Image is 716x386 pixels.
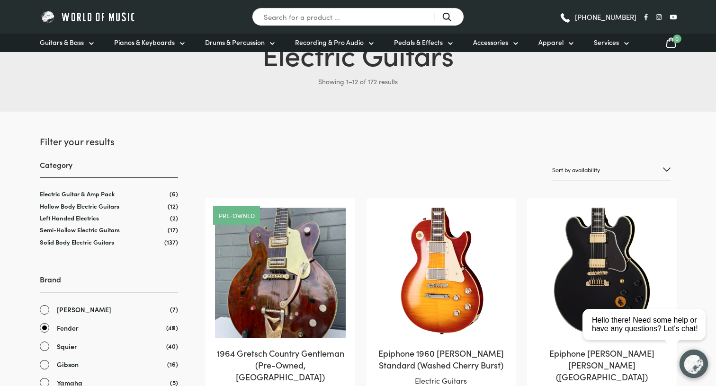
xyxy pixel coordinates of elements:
span: 0 [673,35,681,43]
input: Search for a product ... [252,8,464,26]
span: Services [594,37,619,47]
span: Pianos & Keyboards [114,37,175,47]
span: Pedals & Effects [394,37,443,47]
span: Recording & Pro Audio [295,37,364,47]
img: World of Music [40,9,137,24]
a: [PERSON_NAME] [40,304,178,315]
span: (12) [168,202,178,210]
a: Solid Body Electric Guitars [40,237,114,246]
span: Drums & Percussion [205,37,265,47]
h2: Epiphone [PERSON_NAME] [PERSON_NAME] ([GEOGRAPHIC_DATA]) [537,347,667,383]
h2: Epiphone 1960 [PERSON_NAME] Standard (Washed Cherry Burst) [376,347,506,371]
span: (137) [164,238,178,246]
span: (16) [167,359,178,369]
a: Gibson [40,359,178,370]
h3: Category [40,159,178,178]
a: Left Handed Electrics [40,213,99,222]
span: Squier [57,341,77,352]
span: Fender [57,323,79,333]
span: (2) [170,214,178,222]
span: [PERSON_NAME] [57,304,111,315]
a: Electric Guitar & Amp Pack [40,189,115,198]
img: 1964 Gretsch Country Gentleman (Pre-Owned, OHSC) [215,208,345,338]
span: (17) [168,226,178,234]
img: Epiphone B.B. King Lucille Close View [537,208,667,338]
span: Guitars & Bass [40,37,84,47]
span: Apparel [538,37,564,47]
h2: 1964 Gretsch Country Gentleman (Pre-Owned, [GEOGRAPHIC_DATA]) [215,347,345,383]
a: [PHONE_NUMBER] [559,10,636,24]
a: Hollow Body Electric Guitars [40,202,119,211]
span: Accessories [473,37,508,47]
img: Epiphone 1960 Les Paul Standard Washed Cherry Burst Closeup 2 Close view [376,208,506,338]
select: Shop order [552,159,671,181]
span: Gibson [57,359,79,370]
h2: Filter your results [40,134,178,148]
h3: Brand [40,274,178,292]
p: Showing 1–12 of 172 results [40,74,677,89]
span: [PHONE_NUMBER] [575,13,636,20]
a: Semi-Hollow Electric Guitars [40,225,120,234]
a: Fender [40,323,178,333]
span: (49) [166,323,178,333]
iframe: Chat with our support team [579,282,716,386]
span: (40) [166,341,178,351]
span: (7) [170,304,178,314]
h1: Electric Guitars [40,34,677,74]
span: (6) [170,190,178,198]
a: Pre-owned [219,212,255,219]
a: Squier [40,341,178,352]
